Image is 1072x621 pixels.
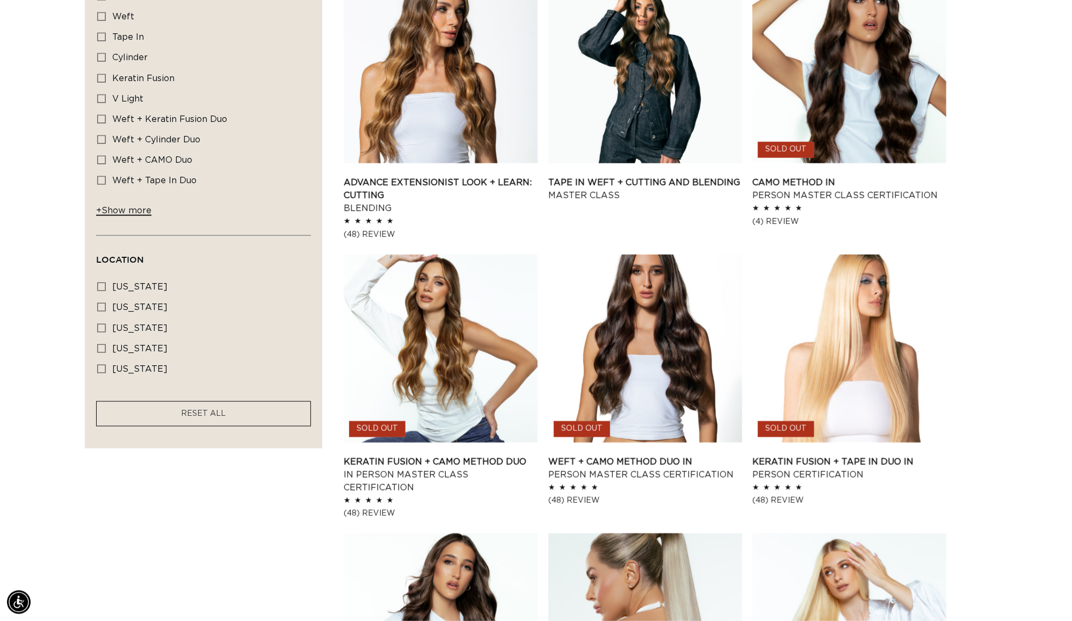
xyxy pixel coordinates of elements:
[548,176,742,202] a: Tape In Weft + Cutting and Blending Master Class
[112,74,175,83] span: Keratin Fusion
[112,115,227,124] span: Weft + Keratin Fusion Duo
[96,236,311,275] summary: Location (0 selected)
[112,53,148,62] span: Cylinder
[96,205,155,222] button: Show more
[96,255,144,264] span: Location
[548,456,742,481] a: Weft + CAMO Method Duo In Person Master Class Certification
[112,324,168,333] span: [US_STATE]
[182,410,226,417] span: RESET ALL
[112,283,168,291] span: [US_STATE]
[344,176,538,215] a: Advance Extensionist Look + Learn: Cutting Blending
[752,176,946,202] a: CAMO Method In Person Master Class Certification
[112,344,168,353] span: [US_STATE]
[112,176,197,185] span: Weft + Tape in Duo
[96,206,151,215] span: Show more
[112,365,168,373] span: [US_STATE]
[112,33,144,41] span: Tape In
[344,456,538,494] a: Keratin Fusion + CAMO Method Duo In Person Master Class Certification
[112,303,168,312] span: [US_STATE]
[112,156,192,164] span: Weft + CAMO Duo
[112,12,134,21] span: Weft
[182,407,226,421] a: RESET ALL
[752,456,946,481] a: Keratin Fusion + Tape in Duo In Person Certification
[112,95,143,103] span: V Light
[7,590,31,614] div: Accessibility Menu
[112,135,200,144] span: Weft + Cylinder Duo
[96,206,102,215] span: +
